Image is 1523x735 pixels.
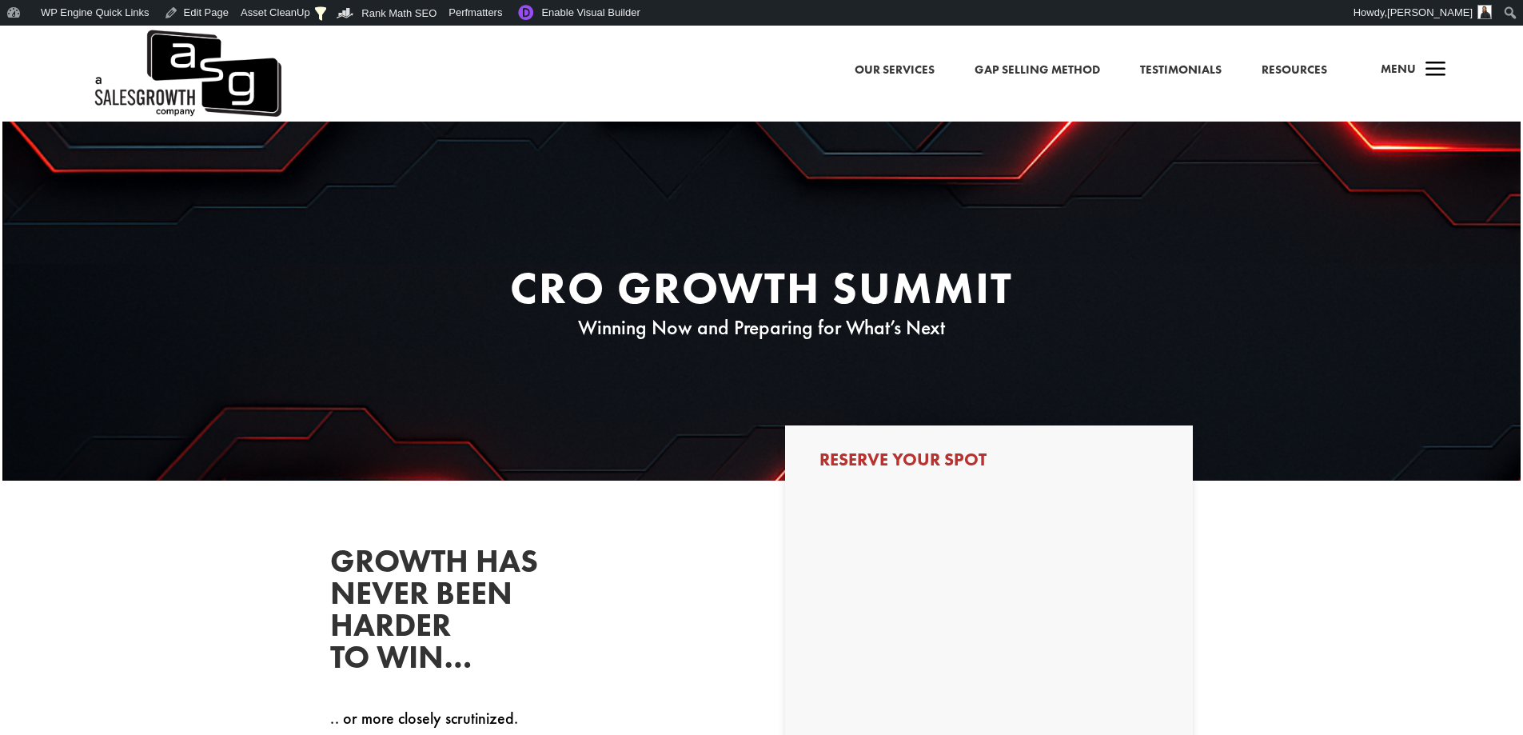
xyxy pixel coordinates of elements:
[1387,6,1473,18] span: [PERSON_NAME]
[1140,60,1222,81] a: Testimonials
[1420,54,1452,86] span: a
[330,318,1194,338] p: Winning Now and Preparing for What’s Next
[855,60,935,81] a: Our Services
[361,7,437,19] span: Rank Math SEO
[1262,60,1327,81] a: Resources
[1381,61,1416,77] span: Menu
[330,266,1194,318] h1: CRO Growth Summit
[92,26,281,122] a: A Sales Growth Company Logo
[330,545,570,681] h2: Growth has never been harder to win…
[92,26,281,122] img: ASG Co. Logo
[819,451,1158,477] h3: Reserve Your Spot
[975,60,1100,81] a: Gap Selling Method
[330,708,518,729] span: .. or more closely scrutinized.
